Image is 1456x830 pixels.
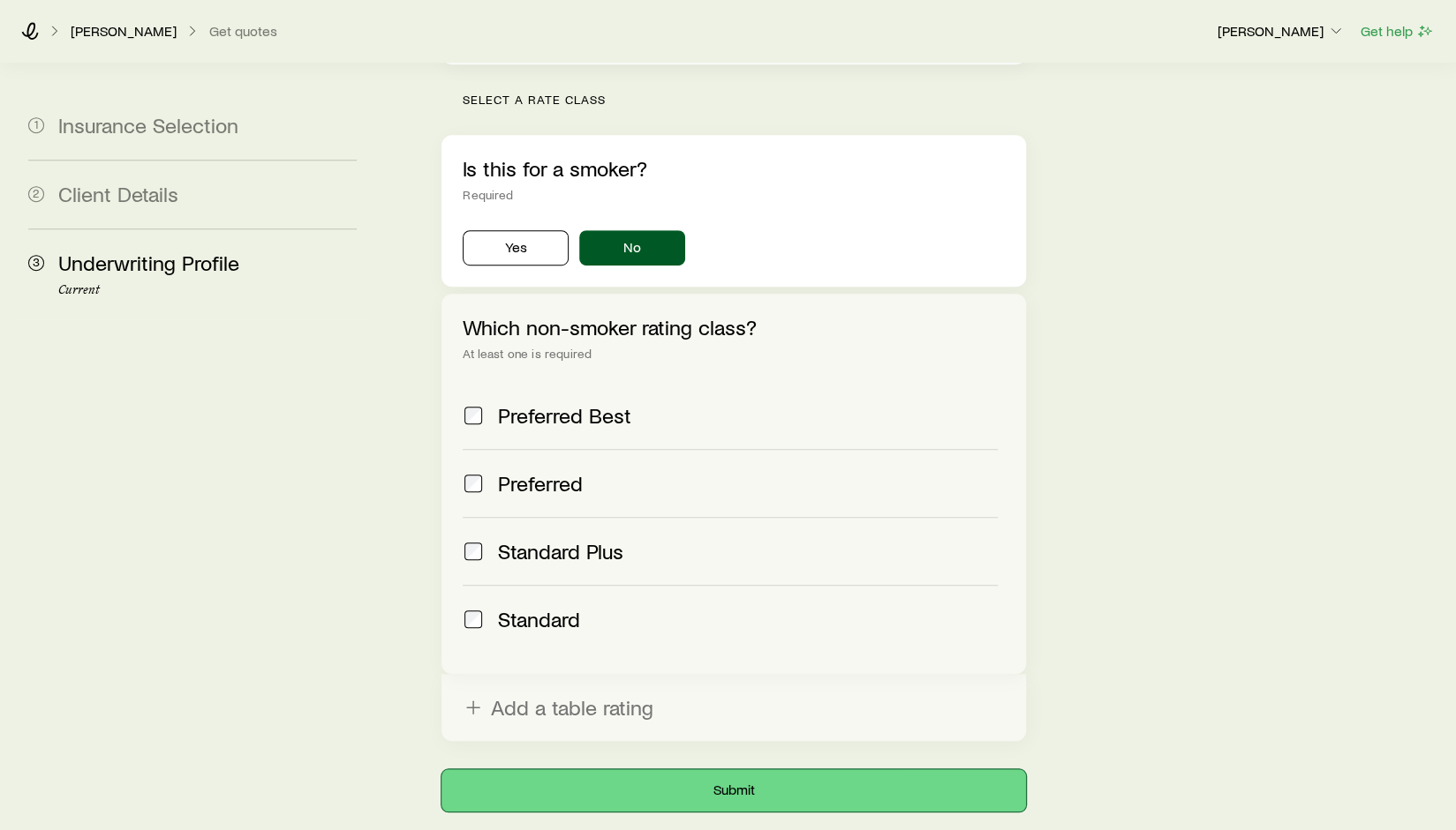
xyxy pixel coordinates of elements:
span: 3 [28,255,44,271]
span: Standard [498,607,580,632]
p: Current [58,283,357,297]
span: Standard Plus [498,539,623,564]
span: Client Details [58,181,178,206]
input: Preferred [464,475,482,492]
p: [PERSON_NAME] [1218,22,1345,40]
button: [PERSON_NAME] [1217,21,1346,42]
span: Insurance Selection [58,112,238,138]
button: Submit [441,769,1025,811]
p: Select a rate class [463,93,1025,107]
span: 2 [28,186,44,202]
button: Get help [1360,21,1435,41]
span: Underwriting Profile [58,250,239,275]
input: Standard [464,610,482,628]
div: Required [463,188,1004,202]
span: 1 [28,117,44,133]
input: Preferred Best [464,407,482,424]
p: [PERSON_NAME] [71,22,177,40]
span: Preferred [498,471,583,496]
p: Is this for a smoker? [463,156,1004,181]
button: No [579,230,685,265]
p: Which non-smoker rating class? [463,315,1004,340]
button: Add a table rating [441,674,1025,741]
div: At least one is required [463,347,1004,361]
input: Standard Plus [464,542,482,560]
button: Get quotes [208,23,278,40]
span: Preferred Best [498,403,631,428]
button: Yes [463,230,569,265]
